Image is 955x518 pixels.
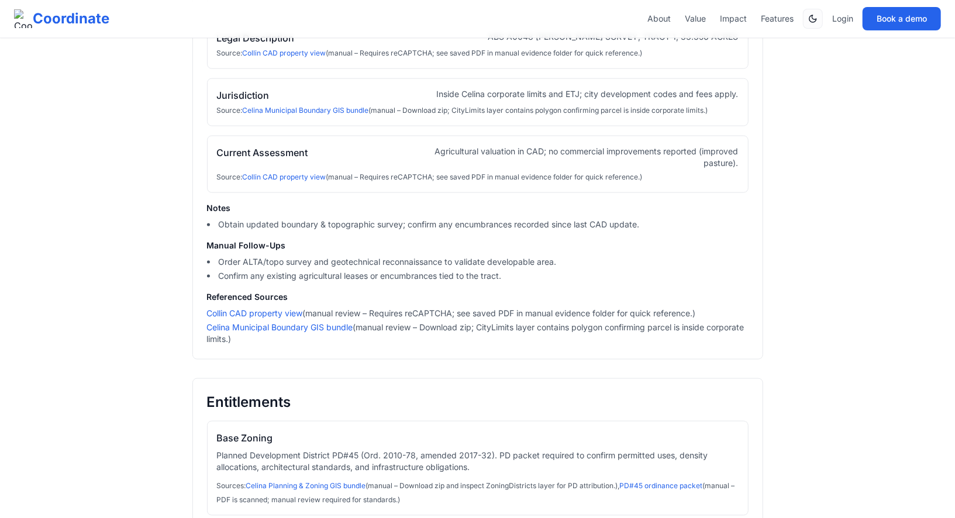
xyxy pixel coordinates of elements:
span: Agricultural valuation in CAD; no commercial improvements reported (improved pasture). [402,146,739,169]
span: Coordinate [33,9,109,28]
li: (manual review – Requires reCAPTCHA; see saved PDF in manual evidence folder for quick reference.) [207,308,749,319]
li: Confirm any existing agricultural leases or encumbrances tied to the tract. [207,270,749,282]
a: Login [832,13,853,25]
h4: Notes [207,202,749,214]
a: PD#45 ordinance packet [620,481,703,490]
span: Source: [217,106,708,115]
span: Source: [217,172,643,181]
span: Current Assessment [217,146,308,169]
span: ABS A0048 [PERSON_NAME] SURVEY, TRACT 1, 33.356 ACRES [488,31,739,45]
li: Order ALTA/topo survey and geotechnical reconnaissance to validate developable area. [207,256,749,268]
a: Value [685,13,706,25]
span: (manual – Requires reCAPTCHA; see saved PDF in manual evidence folder for quick reference.) [243,172,643,181]
button: Book a demo [863,7,941,30]
a: Collin CAD property view [243,172,326,181]
span: (manual – Requires reCAPTCHA; see saved PDF in manual evidence folder for quick reference.) [243,49,643,57]
a: Coordinate [14,9,109,28]
a: Celina Municipal Boundary GIS bundle [207,322,353,332]
a: Features [761,13,794,25]
a: Collin CAD property view [243,49,326,57]
a: Impact [720,13,747,25]
span: (manual – Download zip; CityLimits layer contains polygon confirming parcel is inside corporate l... [243,106,708,115]
li: (manual review – Download zip; CityLimits layer contains polygon confirming parcel is inside corp... [207,322,749,345]
img: Coordinate [14,9,33,28]
p: Planned Development District PD#45 (Ord. 2010-78, amended 2017-32). PD packet required to confirm... [217,450,739,473]
span: (manual – Download zip and inspect ZoningDistricts layer for PD attribution.) , [246,481,620,490]
a: About [647,13,671,25]
h4: Referenced Sources [207,291,749,303]
a: Celina Planning & Zoning GIS bundle [246,481,366,490]
span: Legal Description [217,31,295,45]
a: Celina Municipal Boundary GIS bundle [243,106,369,115]
a: Collin CAD property view [207,308,303,318]
span: Source: [217,49,643,57]
span: Sources: [217,481,735,504]
h4: Manual Follow-Ups [207,240,749,251]
h2: Entitlements [207,393,749,412]
span: Jurisdiction [217,88,270,102]
h3: Base Zoning [217,431,739,445]
li: Obtain updated boundary & topographic survey; confirm any encumbrances recorded since last CAD up... [207,219,749,230]
span: Inside Celina corporate limits and ETJ; city development codes and fees apply. [437,88,739,102]
button: Switch to dark mode [803,9,823,29]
